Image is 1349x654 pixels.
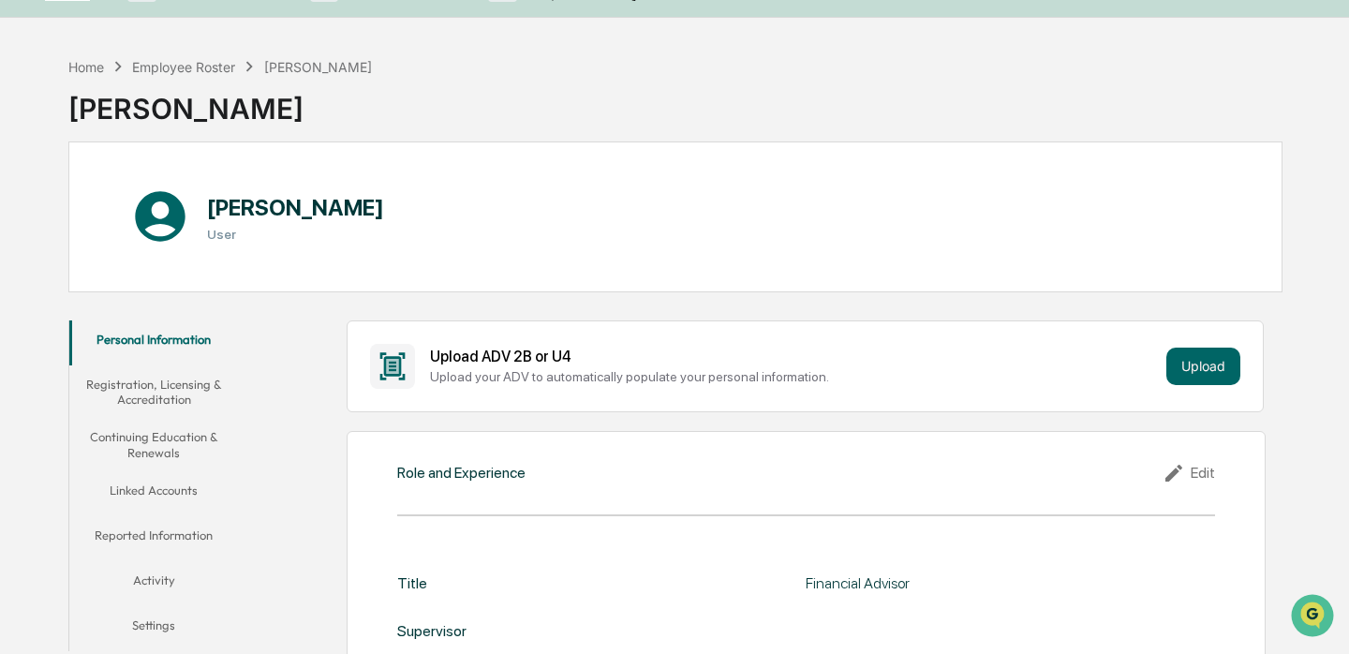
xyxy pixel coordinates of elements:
div: Employee Roster [132,59,235,75]
button: Settings [69,606,238,651]
div: Upload your ADV to automatically populate your personal information. [430,369,1159,384]
div: Start new chat [64,143,307,162]
span: Attestations [155,236,232,255]
span: Data Lookup [37,272,118,290]
button: Upload [1166,348,1240,385]
div: Title [397,574,427,592]
div: [PERSON_NAME] [264,59,372,75]
button: Activity [69,561,238,606]
div: Upload ADV 2B or U4 [430,348,1159,365]
div: 🔎 [19,274,34,289]
div: [PERSON_NAME] [68,77,372,126]
button: Reported Information [69,516,238,561]
button: Start new chat [319,149,341,171]
button: Registration, Licensing & Accreditation [69,365,238,419]
h3: User [207,227,384,242]
div: Role and Experience [397,464,526,482]
div: Home [68,59,104,75]
div: 🖐️ [19,238,34,253]
a: 🖐️Preclearance [11,229,128,262]
span: Preclearance [37,236,121,255]
div: Financial Advisor [806,574,1214,592]
span: Pylon [186,318,227,332]
img: 1746055101610-c473b297-6a78-478c-a979-82029cc54cd1 [19,143,52,177]
p: How can we help? [19,39,341,69]
a: 🔎Data Lookup [11,264,126,298]
button: Continuing Education & Renewals [69,418,238,471]
button: Personal Information [69,320,238,365]
iframe: Open customer support [1289,592,1340,643]
h1: [PERSON_NAME] [207,194,384,221]
a: Powered byPylon [132,317,227,332]
div: 🗄️ [136,238,151,253]
button: Linked Accounts [69,471,238,516]
div: Supervisor [397,622,467,640]
div: secondary tabs example [69,320,238,651]
div: Edit [1163,462,1215,484]
div: We're available if you need us! [64,162,237,177]
a: 🗄️Attestations [128,229,240,262]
